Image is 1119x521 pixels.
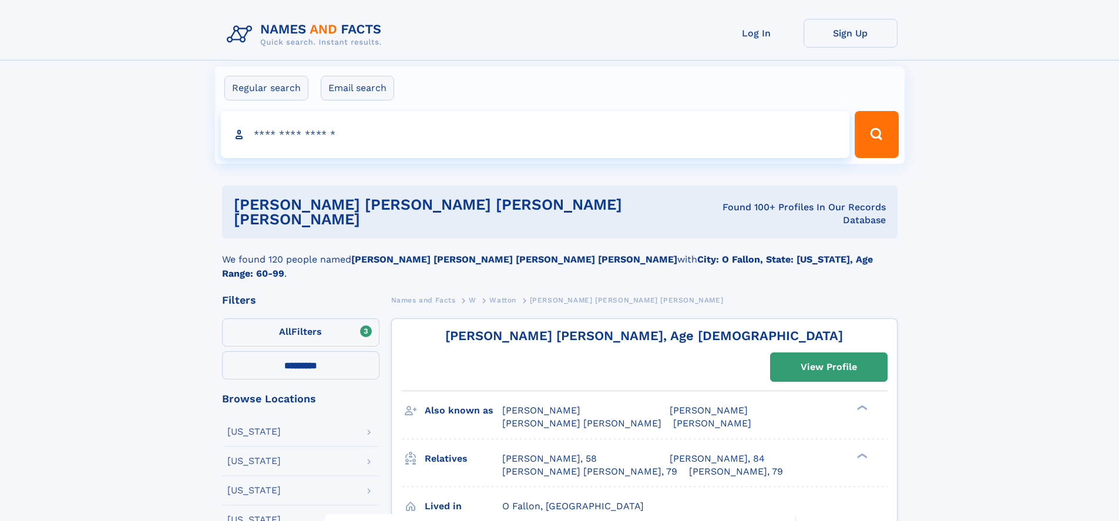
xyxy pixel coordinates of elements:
[502,500,644,512] span: O Fallon, [GEOGRAPHIC_DATA]
[771,353,887,381] a: View Profile
[425,401,502,421] h3: Also known as
[502,405,580,416] span: [PERSON_NAME]
[854,452,868,459] div: ❯
[854,404,868,412] div: ❯
[855,111,898,158] button: Search Button
[351,254,677,265] b: [PERSON_NAME] [PERSON_NAME] [PERSON_NAME] [PERSON_NAME]
[469,296,476,304] span: W
[391,293,456,307] a: Names and Facts
[227,486,281,495] div: [US_STATE]
[502,465,677,478] a: [PERSON_NAME] [PERSON_NAME], 79
[425,496,502,516] h3: Lived in
[425,449,502,469] h3: Relatives
[227,427,281,436] div: [US_STATE]
[502,452,597,465] a: [PERSON_NAME], 58
[234,197,698,227] h1: [PERSON_NAME] [PERSON_NAME] [PERSON_NAME] [PERSON_NAME]
[469,293,476,307] a: W
[670,405,748,416] span: [PERSON_NAME]
[689,465,783,478] a: [PERSON_NAME], 79
[670,452,765,465] a: [PERSON_NAME], 84
[801,354,857,381] div: View Profile
[222,394,379,404] div: Browse Locations
[224,76,308,100] label: Regular search
[489,293,516,307] a: Watton
[222,254,873,279] b: City: O Fallon, State: [US_STATE], Age Range: 60-99
[530,296,724,304] span: [PERSON_NAME] [PERSON_NAME] [PERSON_NAME]
[489,296,516,304] span: Watton
[445,328,843,343] a: [PERSON_NAME] [PERSON_NAME], Age [DEMOGRAPHIC_DATA]
[222,295,379,305] div: Filters
[804,19,898,48] a: Sign Up
[698,201,886,227] div: Found 100+ Profiles In Our Records Database
[222,318,379,347] label: Filters
[221,111,850,158] input: search input
[222,238,898,281] div: We found 120 people named with .
[222,19,391,51] img: Logo Names and Facts
[321,76,394,100] label: Email search
[710,19,804,48] a: Log In
[279,326,291,337] span: All
[673,418,751,429] span: [PERSON_NAME]
[227,456,281,466] div: [US_STATE]
[502,418,661,429] span: [PERSON_NAME] [PERSON_NAME]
